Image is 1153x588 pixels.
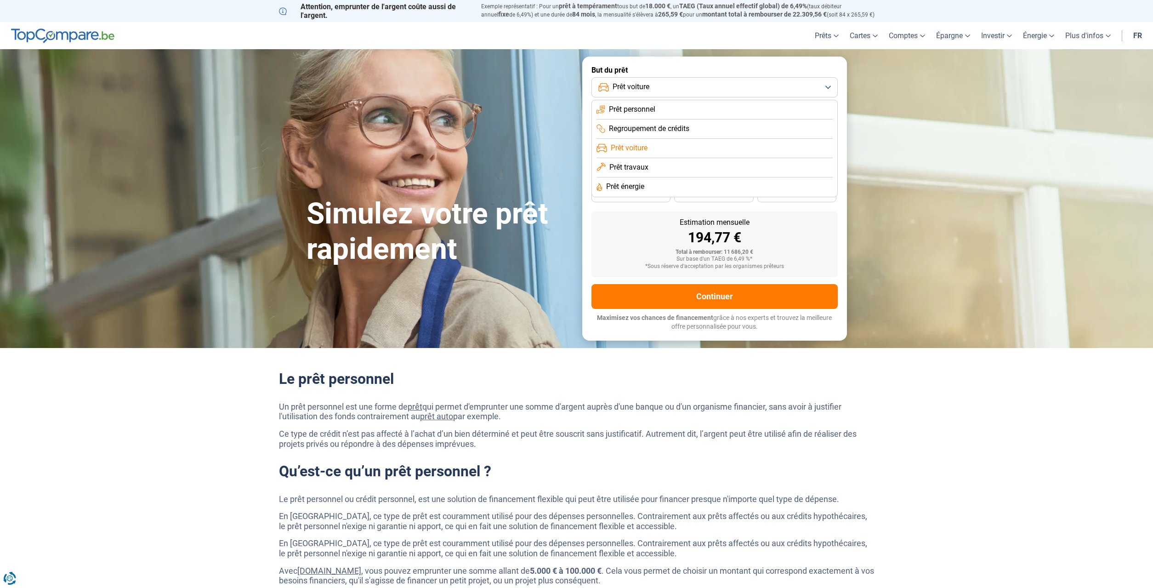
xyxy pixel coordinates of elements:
[704,193,724,198] span: 30 mois
[679,2,807,10] span: TAEG (Taux annuel effectif global) de 6,49%
[883,22,931,49] a: Comptes
[279,429,875,449] p: Ce type de crédit n’est pas affecté à l’achat d’un bien déterminé et peut être souscrit sans just...
[599,249,830,256] div: Total à rembourser: 11 686,20 €
[1128,22,1147,49] a: fr
[613,82,649,92] span: Prêt voiture
[609,124,689,134] span: Regroupement de crédits
[591,284,838,309] button: Continuer
[599,219,830,226] div: Estimation mensuelle
[1017,22,1060,49] a: Énergie
[597,314,713,321] span: Maximisez vos chances de financement
[559,2,617,10] span: prêt à tempérament
[408,402,422,411] a: prêt
[279,2,470,20] p: Attention, emprunter de l'argent coûte aussi de l'argent.
[976,22,1017,49] a: Investir
[658,11,683,18] span: 265,59 €
[609,162,648,172] span: Prêt travaux
[645,2,670,10] span: 18.000 €
[591,77,838,97] button: Prêt voiture
[931,22,976,49] a: Épargne
[702,11,827,18] span: montant total à rembourser de 22.309,56 €
[809,22,844,49] a: Prêts
[591,314,838,331] p: grâce à nos experts et trouvez la meilleure offre personnalisée pour vous.
[599,231,830,245] div: 194,77 €
[481,2,875,19] p: Exemple représentatif : Pour un tous but de , un (taux débiteur annuel de 6,49%) et une durée de ...
[498,11,509,18] span: fixe
[530,566,602,576] strong: 5.000 € à 100.000 €
[1060,22,1116,49] a: Plus d'infos
[279,370,875,388] h2: Le prêt personnel
[420,411,453,421] a: prêt auto
[591,66,838,74] label: But du prêt
[279,402,875,422] p: Un prêt personnel est une forme de qui permet d'emprunter une somme d'argent auprès d'une banque ...
[279,566,875,586] p: Avec , vous pouvez emprunter une somme allant de . Cela vous permet de choisir un montant qui cor...
[11,29,114,43] img: TopCompare
[606,182,644,192] span: Prêt énergie
[844,22,883,49] a: Cartes
[307,196,571,267] h1: Simulez votre prêt rapidement
[279,511,875,531] p: En [GEOGRAPHIC_DATA], ce type de prêt est couramment utilisé pour des dépenses personnelles. Cont...
[279,462,875,480] h2: Qu’est-ce qu’un prêt personnel ?
[787,193,807,198] span: 24 mois
[621,193,641,198] span: 36 mois
[599,256,830,263] div: Sur base d'un TAEG de 6,49 %*
[279,494,875,504] p: Le prêt personnel ou crédit personnel, est une solution de financement flexible qui peut être uti...
[297,566,361,576] a: [DOMAIN_NAME]
[609,104,655,114] span: Prêt personnel
[611,143,647,153] span: Prêt voiture
[279,538,875,558] p: En [GEOGRAPHIC_DATA], ce type de prêt est couramment utilisé pour des dépenses personnelles. Cont...
[572,11,595,18] span: 84 mois
[599,263,830,270] div: *Sous réserve d'acceptation par les organismes prêteurs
